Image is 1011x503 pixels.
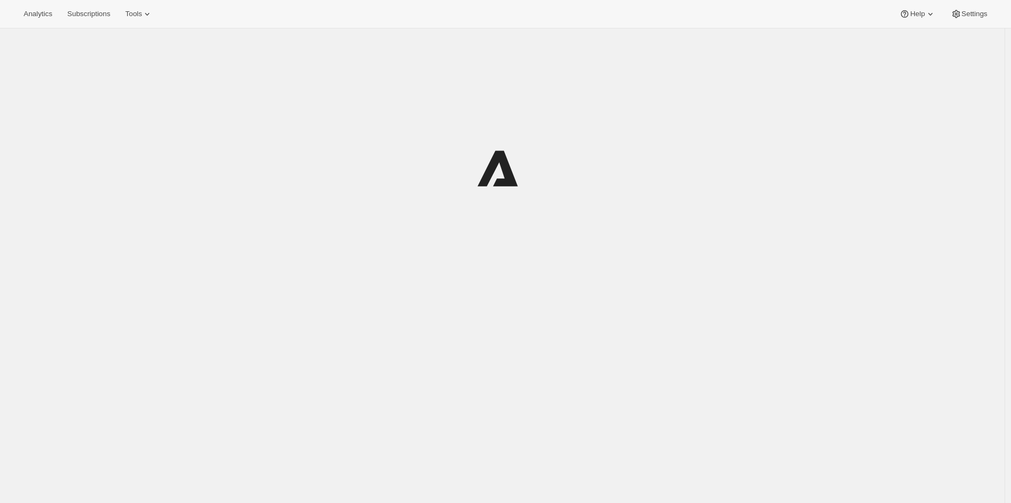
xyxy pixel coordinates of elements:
button: Subscriptions [61,6,117,21]
button: Analytics [17,6,59,21]
button: Tools [119,6,159,21]
span: Help [910,10,925,18]
button: Settings [944,6,994,21]
span: Analytics [24,10,52,18]
span: Subscriptions [67,10,110,18]
span: Tools [125,10,142,18]
button: Help [893,6,942,21]
span: Settings [962,10,987,18]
